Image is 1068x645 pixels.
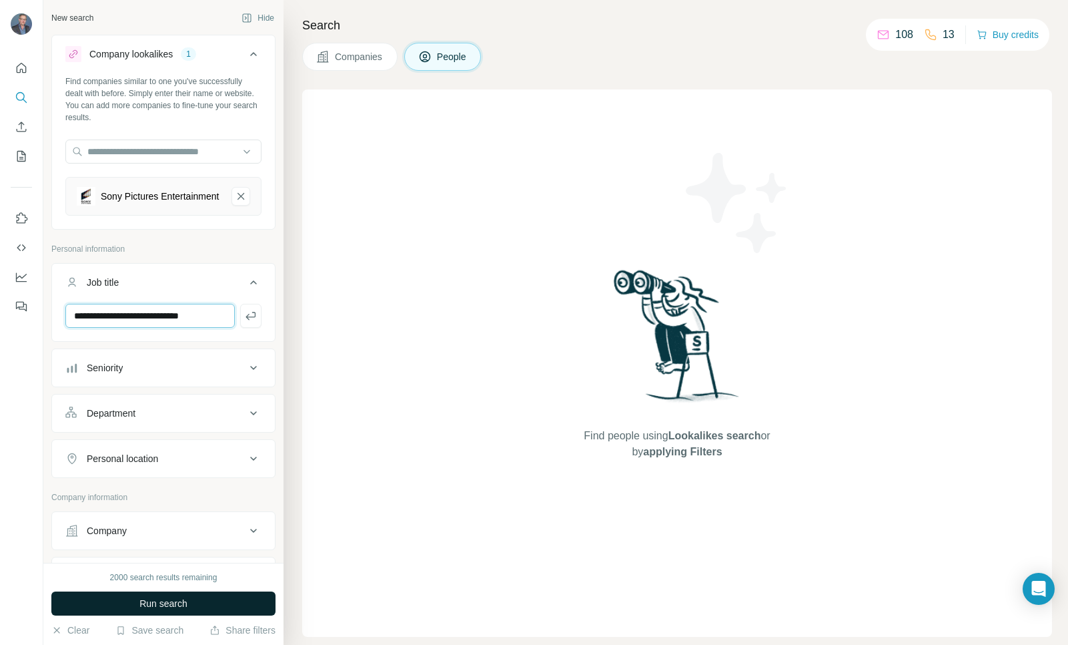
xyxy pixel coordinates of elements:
div: Seniority [87,361,123,375]
button: Personal location [52,443,275,475]
div: Company [87,524,127,537]
button: Clear [51,624,89,637]
button: Industry [52,560,275,592]
span: Companies [335,50,384,63]
div: Sony Pictures Entertainment [101,190,219,203]
button: Company lookalikes1 [52,38,275,75]
img: Sony Pictures Entertainment-logo [77,187,95,206]
button: Job title [52,266,275,304]
div: Company lookalikes [89,47,173,61]
button: Use Surfe on LinkedIn [11,206,32,230]
button: My lists [11,144,32,168]
button: Dashboard [11,265,32,289]
p: 108 [895,27,913,43]
div: Open Intercom Messenger [1023,573,1055,605]
button: Share filters [209,624,276,637]
img: Surfe Illustration - Woman searching with binoculars [608,266,746,415]
button: Hide [232,8,284,28]
p: Company information [51,491,276,503]
span: Run search [139,597,187,610]
p: 13 [943,27,955,43]
button: Company [52,515,275,547]
img: Avatar [11,13,32,35]
div: Department [87,407,135,420]
span: Find people using or by [570,428,784,460]
img: Surfe Illustration - Stars [677,143,797,263]
h4: Search [302,16,1052,35]
button: Buy credits [977,25,1039,44]
div: Job title [87,276,119,289]
div: Find companies similar to one you've successfully dealt with before. Simply enter their name or w... [65,75,261,124]
button: Department [52,397,275,429]
div: Personal location [87,452,158,465]
button: Seniority [52,352,275,384]
button: Save search [115,624,183,637]
div: 2000 search results remaining [110,572,217,584]
p: Personal information [51,243,276,255]
button: Enrich CSV [11,115,32,139]
div: New search [51,12,93,24]
button: Quick start [11,56,32,80]
span: Lookalikes search [668,430,761,441]
button: Sony Pictures Entertainment-remove-button [231,187,250,206]
div: 1 [181,48,196,60]
button: Feedback [11,294,32,318]
button: Run search [51,592,276,616]
span: applying Filters [643,446,722,457]
span: People [437,50,468,63]
button: Use Surfe API [11,236,32,260]
button: Search [11,85,32,110]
